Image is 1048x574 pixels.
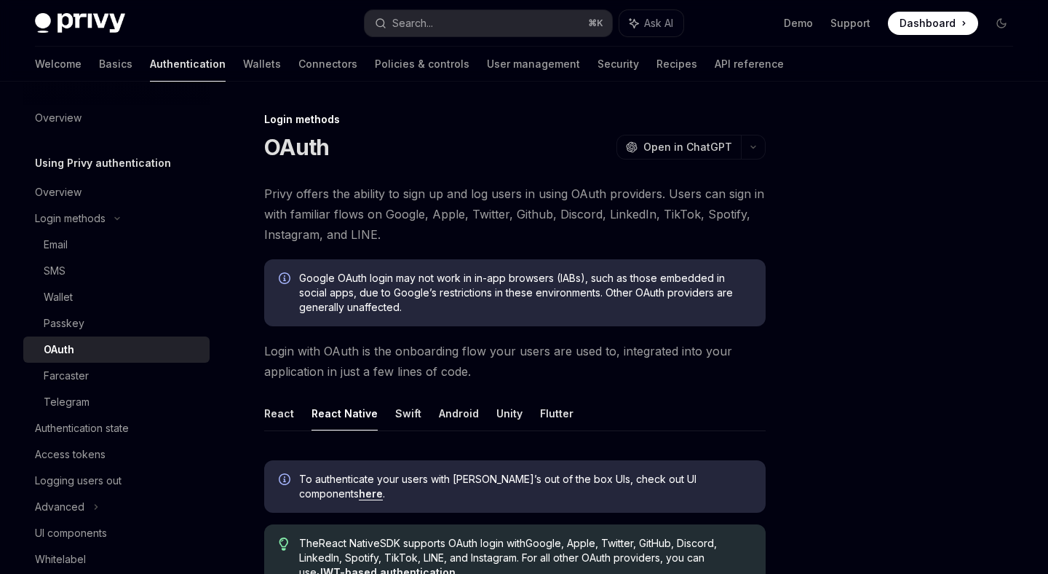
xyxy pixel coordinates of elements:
[900,16,956,31] span: Dashboard
[540,396,573,430] button: Flutter
[44,288,73,306] div: Wallet
[23,546,210,573] a: Whitelabel
[23,468,210,494] a: Logging users out
[23,520,210,546] a: UI components
[243,47,281,82] a: Wallets
[365,10,611,36] button: Search...⌘K
[23,310,210,337] a: Passkey
[715,47,784,82] a: API reference
[496,396,523,430] button: Unity
[830,16,870,31] a: Support
[35,551,86,568] div: Whitelabel
[616,135,741,160] button: Open in ChatGPT
[299,271,751,315] span: Google OAuth login may not work in in-app browsers (IABs), such as those embedded in social apps,...
[644,16,673,31] span: Ask AI
[23,389,210,415] a: Telegram
[299,472,751,501] span: To authenticate your users with [PERSON_NAME]’s out of the box UIs, check out UI components .
[35,184,82,201] div: Overview
[784,16,813,31] a: Demo
[44,367,89,385] div: Farcaster
[35,420,129,437] div: Authentication state
[23,258,210,284] a: SMS
[279,473,293,488] svg: Info
[264,134,329,160] h1: OAuth
[392,15,433,32] div: Search...
[23,179,210,205] a: Overview
[23,232,210,258] a: Email
[35,154,171,172] h5: Using Privy authentication
[279,272,293,287] svg: Info
[311,396,378,430] button: React Native
[264,184,766,245] span: Privy offers the ability to sign up and log users in using OAuth providers. Users can sign in wit...
[395,396,421,430] button: Swift
[44,315,84,332] div: Passkey
[375,47,469,82] a: Policies & controls
[23,415,210,441] a: Authentication state
[35,47,82,82] a: Welcome
[35,109,82,127] div: Overview
[619,10,683,36] button: Ask AI
[44,341,74,358] div: OAuth
[23,441,210,468] a: Access tokens
[990,12,1013,35] button: Toggle dark mode
[44,236,68,253] div: Email
[35,524,107,542] div: UI components
[656,47,697,82] a: Recipes
[264,396,294,430] button: React
[23,105,210,131] a: Overview
[99,47,132,82] a: Basics
[588,17,603,29] span: ⌘ K
[359,487,383,500] a: here
[487,47,580,82] a: User management
[264,341,766,382] span: Login with OAuth is the onboarding flow your users are used to, integrated into your application ...
[888,12,978,35] a: Dashboard
[298,47,357,82] a: Connectors
[35,498,84,516] div: Advanced
[35,446,106,463] div: Access tokens
[35,13,125,34] img: dark logo
[439,396,479,430] button: Android
[35,472,122,490] div: Logging users out
[150,47,226,82] a: Authentication
[598,47,639,82] a: Security
[44,262,65,280] div: SMS
[643,140,732,154] span: Open in ChatGPT
[23,337,210,363] a: OAuth
[23,363,210,389] a: Farcaster
[44,393,90,411] div: Telegram
[35,210,106,227] div: Login methods
[23,284,210,310] a: Wallet
[279,538,289,551] svg: Tip
[264,112,766,127] div: Login methods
